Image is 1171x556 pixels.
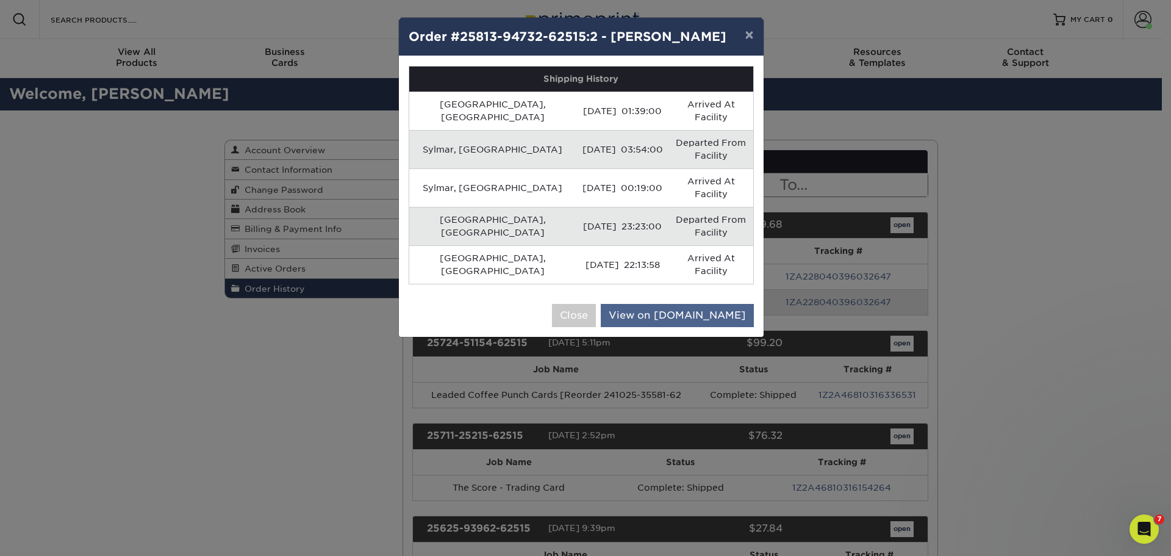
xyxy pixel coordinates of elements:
td: Arrived At Facility [669,168,753,207]
span: 7 [1155,514,1164,524]
td: [DATE] 01:39:00 [576,92,669,130]
td: [DATE] 23:23:00 [576,207,669,245]
td: [GEOGRAPHIC_DATA], [GEOGRAPHIC_DATA] [409,92,576,130]
td: Departed From Facility [669,130,753,168]
td: Departed From Facility [669,207,753,245]
a: View on [DOMAIN_NAME] [601,304,754,327]
td: Sylmar, [GEOGRAPHIC_DATA] [409,168,576,207]
td: [DATE] 00:19:00 [576,168,669,207]
td: [GEOGRAPHIC_DATA], [GEOGRAPHIC_DATA] [409,207,576,245]
td: [DATE] 03:54:00 [576,130,669,168]
button: × [735,18,763,52]
td: [GEOGRAPHIC_DATA], [GEOGRAPHIC_DATA] [409,245,576,284]
iframe: Intercom live chat [1130,514,1159,544]
td: Sylmar, [GEOGRAPHIC_DATA] [409,130,576,168]
td: Arrived At Facility [669,245,753,284]
th: Shipping History [409,67,753,92]
td: [DATE] 22:13:58 [576,245,669,284]
button: Close [552,304,596,327]
h4: Order #25813-94732-62515:2 - [PERSON_NAME] [409,27,754,46]
iframe: Intercom notifications message [927,270,1171,523]
td: Arrived At Facility [669,92,753,130]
